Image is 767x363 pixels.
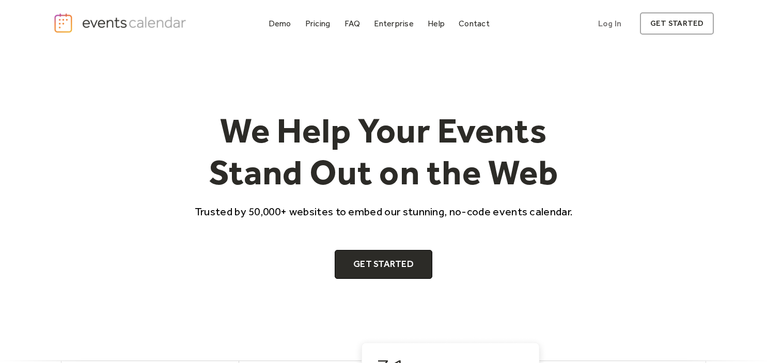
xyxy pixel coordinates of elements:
[301,17,335,30] a: Pricing
[374,21,413,26] div: Enterprise
[269,21,291,26] div: Demo
[640,12,714,35] a: get started
[185,204,582,219] p: Trusted by 50,000+ websites to embed our stunning, no-code events calendar.
[340,17,365,30] a: FAQ
[459,21,490,26] div: Contact
[185,109,582,194] h1: We Help Your Events Stand Out on the Web
[588,12,632,35] a: Log In
[53,12,190,34] a: home
[455,17,494,30] a: Contact
[305,21,331,26] div: Pricing
[264,17,295,30] a: Demo
[345,21,361,26] div: FAQ
[370,17,417,30] a: Enterprise
[424,17,449,30] a: Help
[335,250,432,279] a: Get Started
[428,21,445,26] div: Help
